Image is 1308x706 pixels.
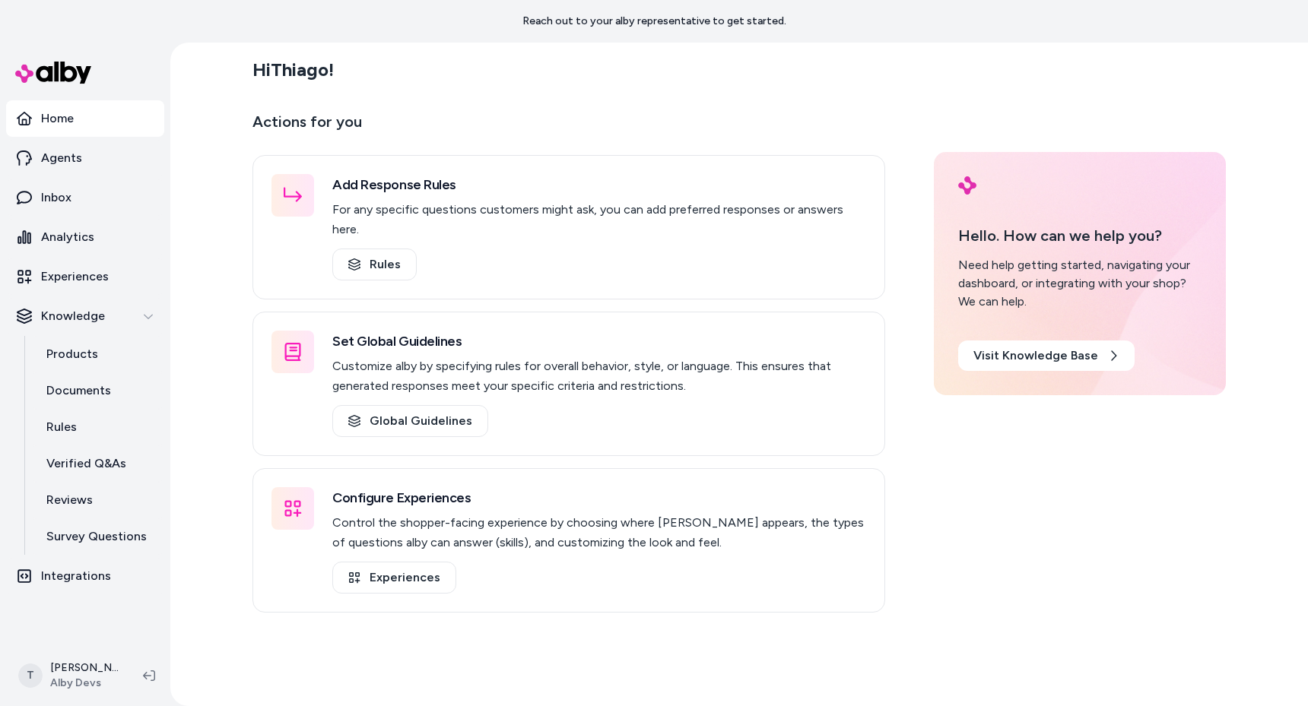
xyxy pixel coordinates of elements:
p: Hello. How can we help you? [958,224,1202,247]
a: Agents [6,140,164,176]
p: Control the shopper-facing experience by choosing where [PERSON_NAME] appears, the types of quest... [332,513,866,552]
a: Verified Q&As [31,445,164,482]
h3: Configure Experiences [332,487,866,508]
button: T[PERSON_NAME]Alby Devs [9,651,131,700]
p: Reach out to your alby representative to get started. [522,14,786,29]
a: Rules [332,249,417,280]
a: Documents [31,372,164,409]
p: Rules [46,418,77,436]
p: Verified Q&As [46,454,126,473]
p: Survey Questions [46,527,147,546]
p: Home [41,109,74,128]
p: [PERSON_NAME] [50,660,119,676]
p: Customize alby by specifying rules for overall behavior, style, or language. This ensures that ge... [332,356,866,396]
p: Knowledge [41,307,105,325]
a: Global Guidelines [332,405,488,437]
p: Inbox [41,188,71,207]
p: Documents [46,381,111,400]
span: Alby Devs [50,676,119,691]
h3: Add Response Rules [332,174,866,195]
p: Reviews [46,491,93,509]
button: Knowledge [6,298,164,334]
h2: Hi Thiago ! [252,59,334,81]
a: Survey Questions [31,518,164,555]
p: Products [46,345,98,363]
h3: Set Global Guidelines [332,331,866,352]
p: Agents [41,149,82,167]
a: Products [31,336,164,372]
a: Experiences [332,562,456,594]
a: Home [6,100,164,137]
p: For any specific questions customers might ask, you can add preferred responses or answers here. [332,200,866,239]
div: Need help getting started, navigating your dashboard, or integrating with your shop? We can help. [958,256,1202,311]
a: Analytics [6,219,164,255]
p: Analytics [41,228,94,246]
img: alby Logo [958,176,976,195]
img: alby Logo [15,62,91,84]
a: Inbox [6,179,164,216]
a: Integrations [6,558,164,594]
a: Rules [31,409,164,445]
a: Reviews [31,482,164,518]
p: Actions for you [252,109,885,146]
a: Visit Knowledge Base [958,340,1135,371]
a: Experiences [6,258,164,295]
span: T [18,663,43,688]
p: Experiences [41,268,109,286]
p: Integrations [41,567,111,585]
